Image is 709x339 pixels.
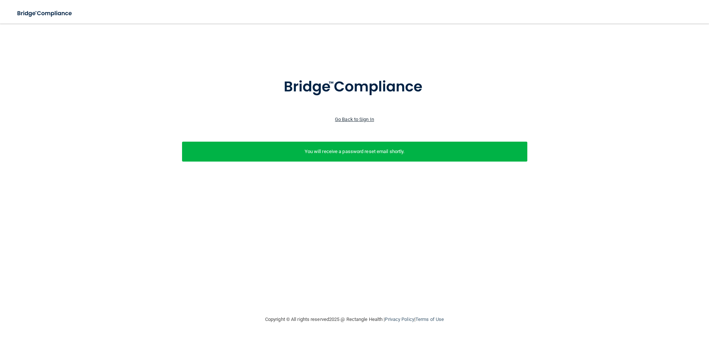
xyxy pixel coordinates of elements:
p: You will receive a password reset email shortly. [188,147,522,156]
a: Go Back to Sign In [335,117,374,122]
a: Privacy Policy [385,316,414,322]
a: Terms of Use [415,316,444,322]
iframe: Drift Widget Chat Controller [581,287,700,316]
img: bridge_compliance_login_screen.278c3ca4.svg [11,6,79,21]
img: bridge_compliance_login_screen.278c3ca4.svg [268,68,441,106]
div: Copyright © All rights reserved 2025 @ Rectangle Health | | [220,308,489,331]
